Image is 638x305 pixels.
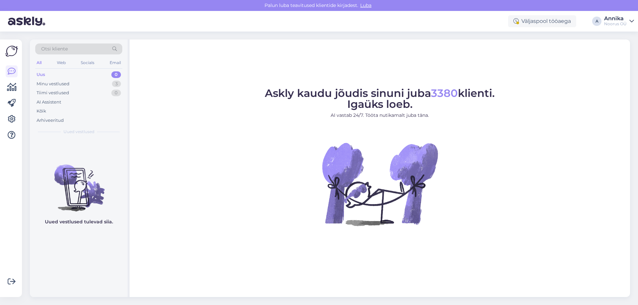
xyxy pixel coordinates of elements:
[37,71,45,78] div: Uus
[111,71,121,78] div: 0
[358,2,373,8] span: Luba
[108,58,122,67] div: Email
[5,45,18,57] img: Askly Logo
[41,45,68,52] span: Otsi kliente
[431,87,458,100] span: 3380
[111,90,121,96] div: 0
[265,87,495,111] span: Askly kaudu jõudis sinuni juba klienti. Igaüks loeb.
[604,16,634,27] a: AnnikaNoorus OÜ
[30,153,128,212] img: No chats
[35,58,43,67] div: All
[55,58,67,67] div: Web
[265,112,495,119] p: AI vastab 24/7. Tööta nutikamalt juba täna.
[320,124,440,244] img: No Chat active
[508,15,576,27] div: Väljaspool tööaega
[79,58,96,67] div: Socials
[112,81,121,87] div: 3
[592,17,601,26] div: A
[37,99,61,106] div: AI Assistent
[604,16,627,21] div: Annika
[63,129,94,135] span: Uued vestlused
[37,81,69,87] div: Minu vestlused
[37,108,46,114] div: Kõik
[45,218,113,225] p: Uued vestlused tulevad siia.
[37,117,64,124] div: Arhiveeritud
[604,21,627,27] div: Noorus OÜ
[37,90,69,96] div: Tiimi vestlused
